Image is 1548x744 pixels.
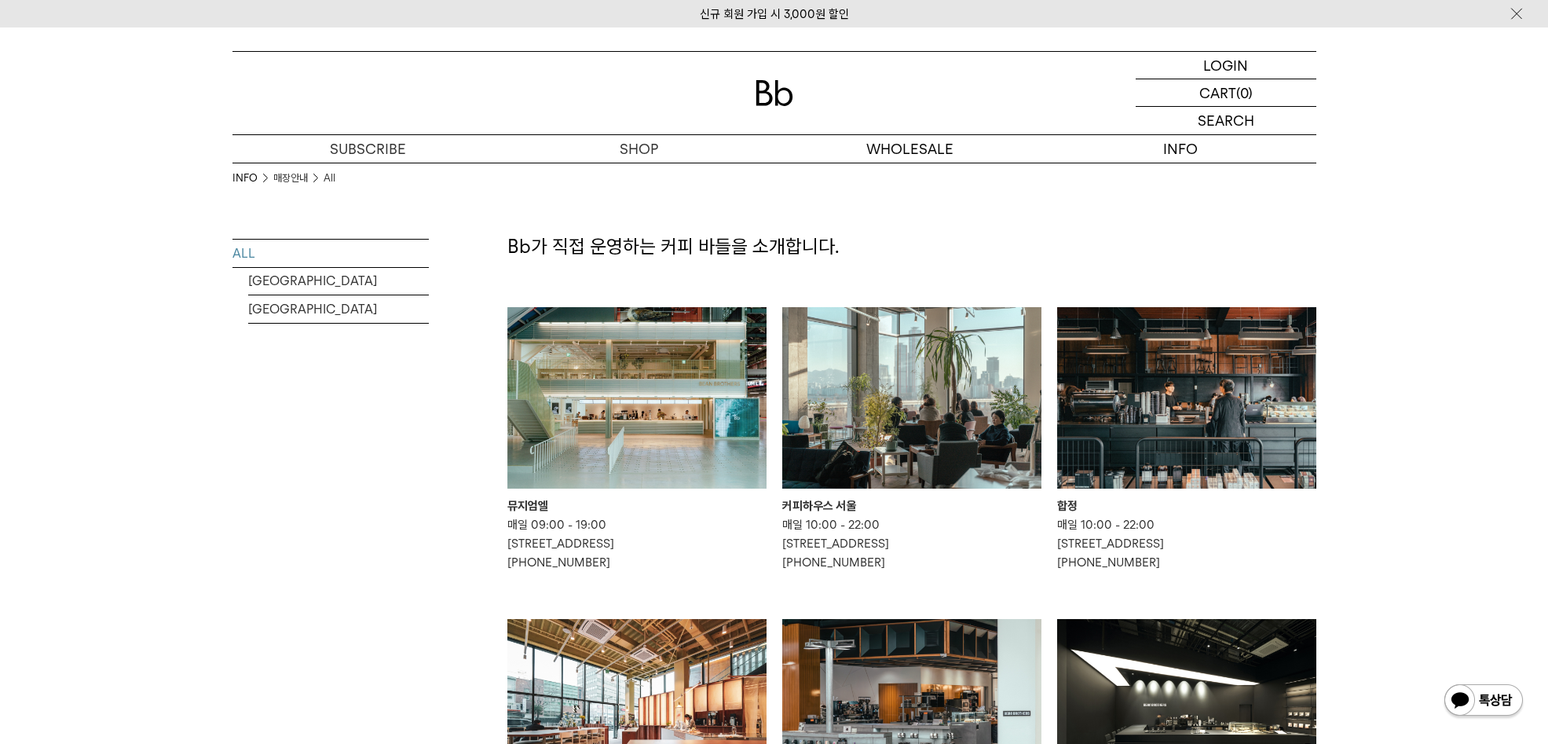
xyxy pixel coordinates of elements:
a: ALL [232,240,429,267]
a: 신규 회원 가입 시 3,000원 할인 [700,7,849,21]
p: (0) [1236,79,1253,106]
a: [GEOGRAPHIC_DATA] [248,295,429,323]
p: Bb가 직접 운영하는 커피 바들을 소개합니다. [507,233,1316,260]
a: 뮤지엄엘 뮤지엄엘 매일 09:00 - 19:00[STREET_ADDRESS][PHONE_NUMBER] [507,307,767,572]
p: INFO [1045,135,1316,163]
a: [GEOGRAPHIC_DATA] [248,267,429,295]
a: SUBSCRIBE [232,135,503,163]
p: 매일 10:00 - 22:00 [STREET_ADDRESS] [PHONE_NUMBER] [782,515,1041,572]
div: 뮤지엄엘 [507,497,767,515]
a: SHOP [503,135,774,163]
img: 뮤지엄엘 [507,307,767,489]
a: LOGIN [1136,52,1316,79]
p: 매일 10:00 - 22:00 [STREET_ADDRESS] [PHONE_NUMBER] [1057,515,1316,572]
a: 합정 합정 매일 10:00 - 22:00[STREET_ADDRESS][PHONE_NUMBER] [1057,307,1316,572]
a: CART (0) [1136,79,1316,107]
img: 합정 [1057,307,1316,489]
p: WHOLESALE [774,135,1045,163]
li: INFO [232,170,273,186]
a: 커피하우스 서울 커피하우스 서울 매일 10:00 - 22:00[STREET_ADDRESS][PHONE_NUMBER] [782,307,1041,572]
img: 로고 [756,80,793,106]
a: All [324,170,335,186]
p: CART [1199,79,1236,106]
div: 커피하우스 서울 [782,497,1041,515]
p: SEARCH [1198,107,1254,134]
a: 매장안내 [273,170,308,186]
p: LOGIN [1203,52,1248,79]
img: 커피하우스 서울 [782,307,1041,489]
div: 합정 [1057,497,1316,515]
img: 카카오톡 채널 1:1 채팅 버튼 [1443,683,1524,720]
p: 매일 09:00 - 19:00 [STREET_ADDRESS] [PHONE_NUMBER] [507,515,767,572]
